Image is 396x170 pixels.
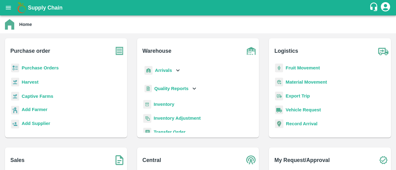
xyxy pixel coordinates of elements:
img: delivery [275,92,283,101]
img: reciept [11,64,19,73]
img: material [275,77,283,87]
img: harvest [11,92,19,101]
img: vehicle [275,106,283,114]
a: Purchase Orders [22,65,59,70]
img: recordArrival [275,119,283,128]
a: Material Movement [286,80,327,85]
img: whArrival [144,66,153,75]
a: Inventory Adjustment [154,116,201,121]
img: home [5,19,14,30]
img: truck [376,43,391,59]
a: Harvest [22,80,38,85]
a: Vehicle Request [286,107,321,112]
img: qualityReport [144,85,152,93]
img: logo [15,2,28,14]
img: warehouse [243,43,259,59]
img: soSales [112,152,127,168]
div: Arrivals [143,64,182,77]
a: Record Arrival [286,121,317,126]
b: Add Farmer [22,107,47,112]
b: Add Supplier [22,121,50,126]
img: check [376,152,391,168]
a: Supply Chain [28,3,369,12]
img: farmer [11,106,19,115]
a: Captive Farms [22,94,53,99]
div: customer-support [369,2,380,13]
b: Sales [11,156,25,164]
img: whInventory [143,100,151,109]
b: My Request/Approval [274,156,330,164]
b: Purchase order [11,47,50,55]
b: Central [142,156,161,164]
img: supplier [11,120,19,129]
div: Quality Reports [143,82,198,95]
a: Add Supplier [22,120,50,128]
a: Inventory [154,102,174,107]
img: whTransfer [143,128,151,137]
img: purchase [112,43,127,59]
b: Arrivals [155,68,172,73]
img: harvest [11,77,19,87]
b: Home [19,22,32,27]
a: Fruit Movement [286,65,320,70]
img: inventory [143,114,151,123]
b: Quality Reports [154,86,189,91]
div: account of current user [380,1,391,14]
img: central [243,152,259,168]
a: Add Farmer [22,106,47,114]
b: Warehouse [142,47,171,55]
button: open drawer [1,1,15,15]
b: Logistics [274,47,298,55]
b: Supply Chain [28,5,62,11]
a: Transfer Order [154,130,186,135]
a: Export Trip [286,93,310,98]
img: fruit [275,64,283,73]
